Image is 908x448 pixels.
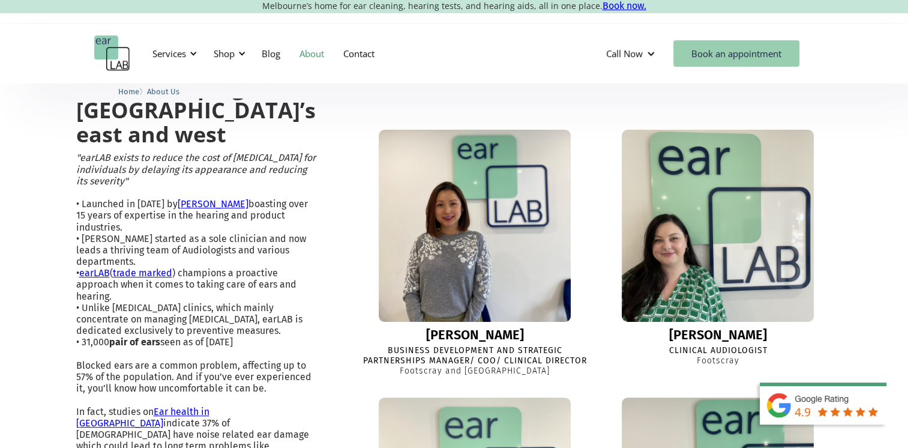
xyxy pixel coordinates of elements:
[669,346,767,356] div: Clinical Audiologist
[379,130,571,322] img: Lisa
[113,267,172,279] a: trade marked
[361,346,589,366] div: Business Development and Strategic Partnerships Manager/ COO/ Clinical Director
[252,36,290,71] a: Blog
[400,366,550,377] div: Footscray and [GEOGRAPHIC_DATA]
[147,87,179,96] span: About Us
[361,130,589,376] a: Lisa[PERSON_NAME]Business Development and Strategic Partnerships Manager/ COO/ Clinical DirectorF...
[118,87,139,96] span: Home
[76,406,209,429] a: Ear health in [GEOGRAPHIC_DATA]
[669,328,767,342] div: [PERSON_NAME]
[622,130,814,322] img: Eleanor
[334,36,384,71] a: Contact
[79,267,110,279] a: earLAB
[118,85,139,97] a: Home
[152,47,186,59] div: Services
[76,51,316,146] h2: Ear wax removal and custom earplugs in [GEOGRAPHIC_DATA]’s east and west
[597,35,667,71] div: Call Now
[76,152,316,186] em: "earLAB exists to reduce the cost of [MEDICAL_DATA] for individuals by delaying its appearance an...
[147,85,179,97] a: About Us
[94,35,130,71] a: home
[118,85,147,98] li: 〉
[426,328,524,342] div: [PERSON_NAME]
[604,130,832,366] a: Eleanor[PERSON_NAME]Clinical AudiologistFootscray
[290,36,334,71] a: About
[214,47,235,59] div: Shop
[697,356,739,366] div: Footscray
[673,40,799,67] a: Book an appointment
[145,35,200,71] div: Services
[109,336,160,348] strong: pair of ears
[206,35,249,71] div: Shop
[606,47,643,59] div: Call Now
[178,198,248,210] a: [PERSON_NAME]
